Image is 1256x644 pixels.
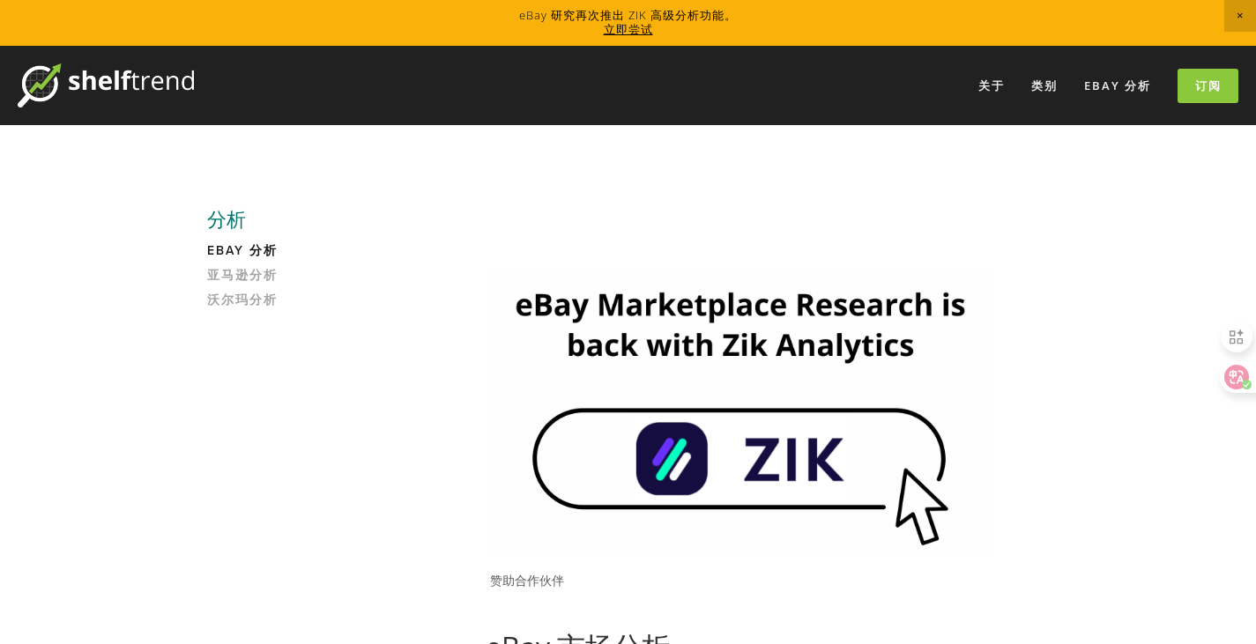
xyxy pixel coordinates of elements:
a: 订阅 [1178,69,1238,103]
a: 关于 [967,71,1016,100]
a: 立即尝试 [604,21,653,37]
a: eBay 分析 [1073,71,1163,100]
font: 沃尔玛分析 [207,291,278,308]
font: 类别 [1031,78,1058,93]
a: 亚马逊分析 [207,268,375,292]
a: 沃尔玛分析 [207,292,375,317]
font: 关于 [978,78,1005,93]
font: 分析 [207,209,246,233]
img: Zik Analytics 赞助广告 [486,270,995,556]
font: 订阅 [1195,78,1222,93]
font: eBay 分析 [1084,78,1151,93]
a: eBay 分析 [207,243,375,268]
font: 亚马逊分析 [207,266,278,284]
img: 货架趋势 [18,63,194,107]
font: eBay 分析 [207,241,278,259]
font: 赞助合作伙伴 [490,572,564,588]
